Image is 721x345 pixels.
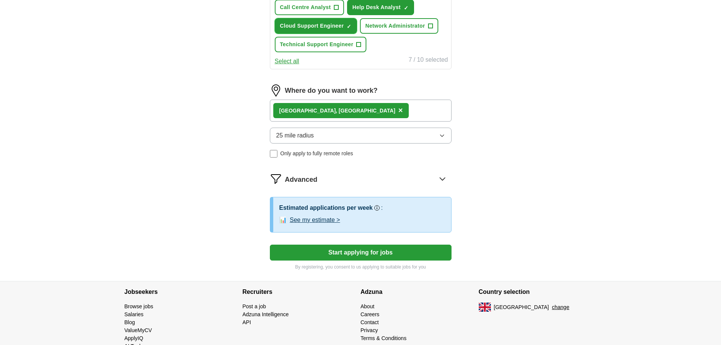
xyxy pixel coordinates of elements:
[285,175,318,185] span: Advanced
[276,131,314,140] span: 25 mile radius
[125,303,153,309] a: Browse jobs
[270,264,452,270] p: By registering, you consent to us applying to suitable jobs for you
[552,303,569,311] button: change
[275,37,367,52] button: Technical Support Engineer
[361,303,375,309] a: About
[347,23,351,30] span: ✓
[361,335,406,341] a: Terms & Conditions
[365,22,425,30] span: Network Administrator
[285,86,378,96] label: Where do you want to work?
[270,128,452,144] button: 25 mile radius
[398,105,403,116] button: ×
[279,215,287,225] span: 📊
[361,327,378,333] a: Privacy
[275,57,299,66] button: Select all
[275,18,357,34] button: Cloud Support Engineer✓
[243,311,289,317] a: Adzuna Intelligence
[270,173,282,185] img: filter
[270,84,282,97] img: location.png
[280,41,353,48] span: Technical Support Engineer
[398,106,403,114] span: ×
[125,335,143,341] a: ApplyIQ
[361,311,380,317] a: Careers
[280,3,331,11] span: Call Centre Analyst
[408,55,448,66] div: 7 / 10 selected
[270,150,277,158] input: Only apply to fully remote roles
[125,311,144,317] a: Salaries
[352,3,401,11] span: Help Desk Analyst
[270,245,452,261] button: Start applying for jobs
[479,303,491,312] img: UK flag
[494,303,549,311] span: [GEOGRAPHIC_DATA]
[479,281,597,303] h4: Country selection
[243,319,251,325] a: API
[381,203,383,212] h3: :
[279,203,373,212] h3: Estimated applications per week
[279,107,396,115] div: [GEOGRAPHIC_DATA], [GEOGRAPHIC_DATA]
[404,5,408,11] span: ✓
[125,327,152,333] a: ValueMyCV
[361,319,379,325] a: Contact
[290,215,340,225] button: See my estimate >
[360,18,438,34] button: Network Administrator
[280,22,344,30] span: Cloud Support Engineer
[125,319,135,325] a: Blog
[243,303,266,309] a: Post a job
[280,150,353,158] span: Only apply to fully remote roles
